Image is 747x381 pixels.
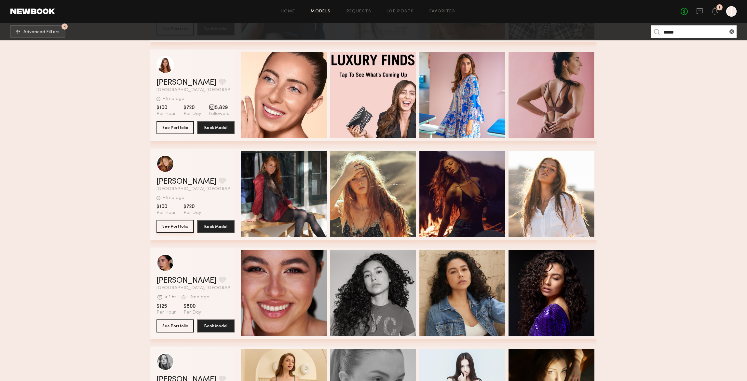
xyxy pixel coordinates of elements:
[429,9,455,14] a: Favorites
[156,210,176,216] span: Per Hour
[165,295,176,300] div: < 1 hr
[156,79,216,87] a: [PERSON_NAME]
[281,9,295,14] a: Home
[197,121,235,134] button: Book Model
[156,204,176,210] span: $100
[183,105,201,111] span: $720
[209,105,229,111] span: 5,829
[209,111,229,117] span: Followers
[188,295,210,300] div: +1mo ago
[183,303,201,310] span: $800
[156,319,194,332] button: See Portfolio
[156,310,176,316] span: Per Hour
[163,97,184,101] div: +1mo ago
[23,30,60,35] span: Advanced Filters
[156,277,216,285] a: [PERSON_NAME]
[183,310,201,316] span: Per Day
[183,210,201,216] span: Per Day
[156,111,176,117] span: Per Hour
[183,111,201,117] span: Per Day
[156,121,194,134] button: See Portfolio
[311,9,331,14] a: Models
[387,9,414,14] a: Job Posts
[156,220,194,233] button: See Portfolio
[197,220,235,233] button: Book Model
[156,105,176,111] span: $100
[197,319,235,332] button: Book Model
[156,303,176,310] span: $125
[10,25,65,38] button: 4Advanced Filters
[156,187,235,191] span: [GEOGRAPHIC_DATA], [GEOGRAPHIC_DATA]
[156,88,235,92] span: [GEOGRAPHIC_DATA], [GEOGRAPHIC_DATA]
[726,6,737,17] a: J
[156,286,235,290] span: [GEOGRAPHIC_DATA], [GEOGRAPHIC_DATA]
[156,178,216,186] a: [PERSON_NAME]
[719,6,720,9] div: 1
[163,196,184,200] div: +1mo ago
[183,204,201,210] span: $720
[63,25,66,28] span: 4
[346,9,372,14] a: Requests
